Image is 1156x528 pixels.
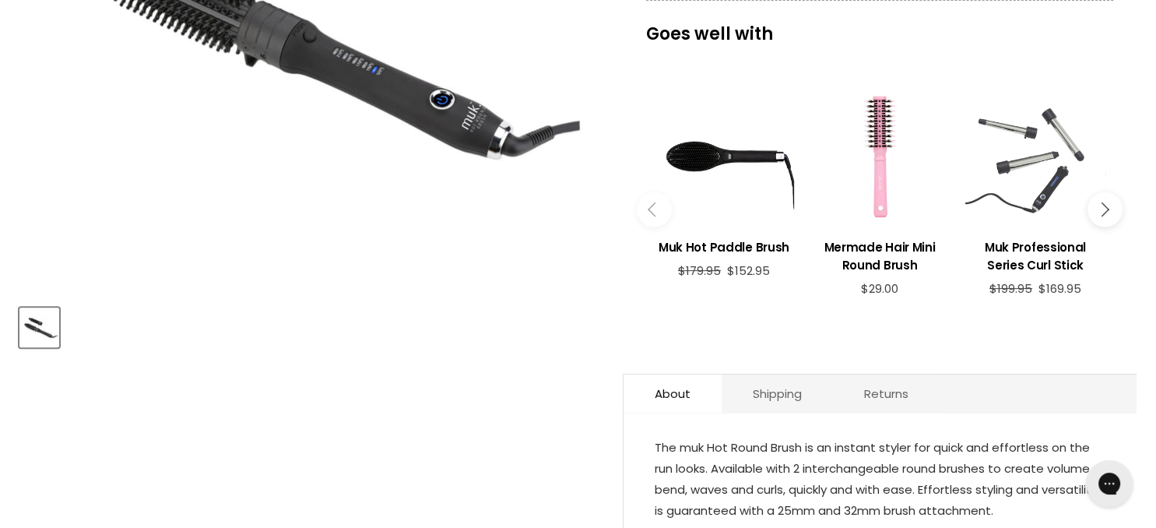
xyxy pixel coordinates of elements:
p: The muk Hot Round Brush is an instant styler for quick and effortless on the run looks. Available... [655,437,1105,524]
h3: Muk Professional Series Curl Stick [965,238,1105,274]
iframe: Gorgias live chat messenger [1078,455,1140,512]
span: $179.95 [678,262,721,279]
a: Returns [833,375,940,413]
a: Shipping [722,375,833,413]
span: $152.95 [727,262,770,279]
img: Muk Interchangeable Hot Brush [21,309,58,346]
span: $199.95 [989,280,1032,297]
h3: Mermade Hair Mini Round Brush [810,238,950,274]
a: View product:Muk Professional Series Curl Stick [965,227,1105,282]
div: Product thumbnails [17,303,597,347]
a: About [624,375,722,413]
span: $169.95 [1038,280,1081,297]
button: Muk Interchangeable Hot Brush [19,308,59,347]
h3: Muk Hot Paddle Brush [654,238,794,256]
span: $29.00 [861,280,898,297]
a: View product:Mermade Hair Mini Round Brush [810,227,950,282]
a: View product:Muk Hot Paddle Brush [654,227,794,264]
